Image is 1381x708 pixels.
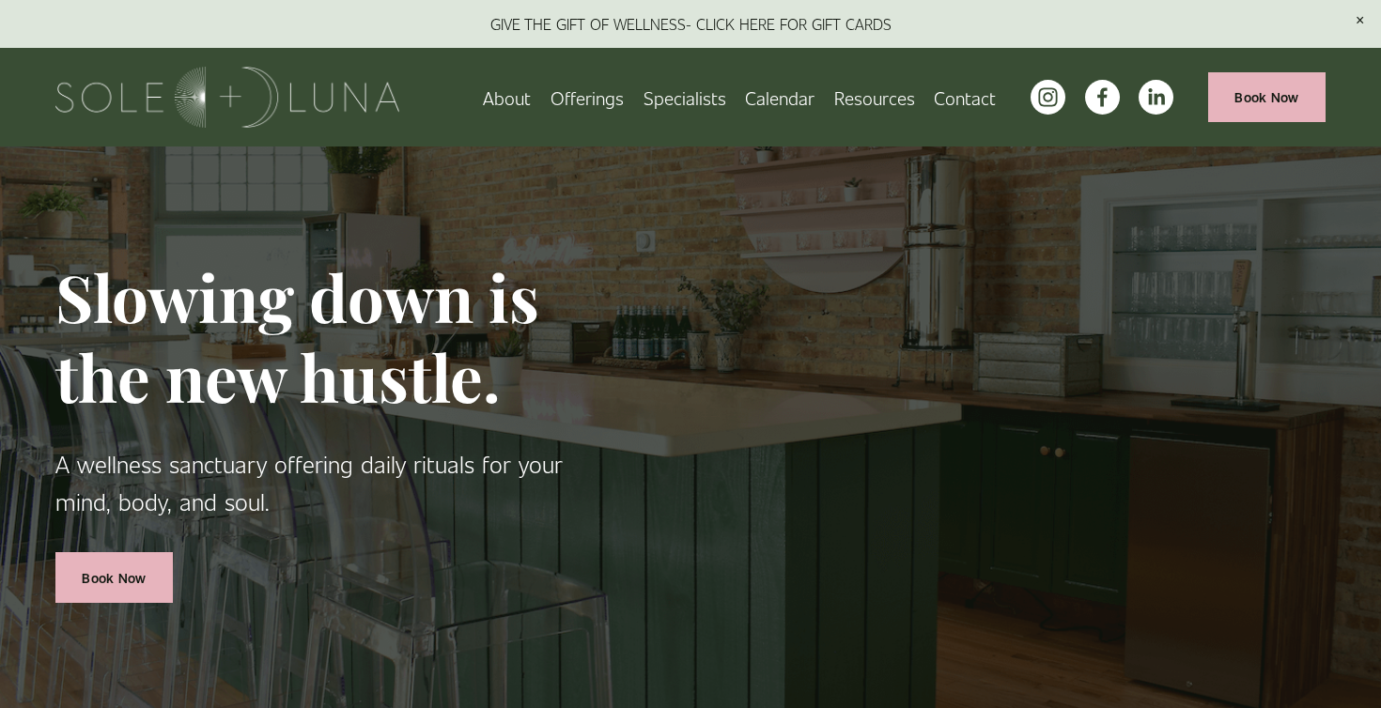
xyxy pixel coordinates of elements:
a: LinkedIn [1139,80,1173,115]
p: A wellness sanctuary offering daily rituals for your mind, body, and soul. [55,446,580,520]
span: Resources [834,83,915,112]
a: facebook-unauth [1085,80,1120,115]
a: folder dropdown [551,81,624,114]
a: Contact [934,81,996,114]
span: Offerings [551,83,624,112]
a: folder dropdown [834,81,915,114]
a: Specialists [644,81,726,114]
a: About [483,81,531,114]
img: Sole + Luna [55,67,400,128]
h1: Slowing down is the new hustle. [55,256,580,416]
a: Calendar [745,81,815,114]
a: Book Now [1208,72,1326,122]
a: instagram-unauth [1031,80,1065,115]
a: Book Now [55,552,173,602]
